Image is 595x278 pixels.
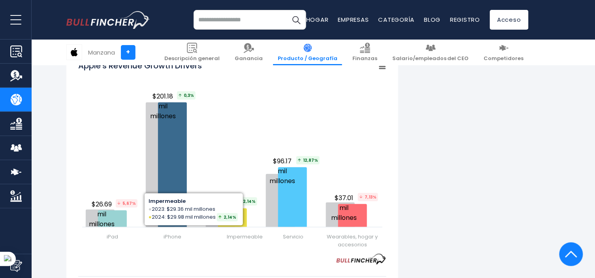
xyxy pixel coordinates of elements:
font: Ganancia [235,55,263,62]
font: 7,13% [365,194,377,200]
a: Categoría [378,15,415,24]
svg: Los impulsores del crecimiento de los ingresos de Apple [78,56,386,254]
font: Producto / Geografía [278,55,337,62]
font: Manzana [88,48,115,57]
a: Blog [424,15,441,24]
a: Descripción general [160,40,224,65]
font: $29.98 mil millones [209,198,235,227]
font: Competidores [484,55,524,62]
font: iPhone [164,233,181,240]
a: Ir a la página de inicio [66,11,150,29]
font: Acceso [497,15,522,24]
a: Ganancia [230,40,267,65]
a: Finanzas [348,40,382,65]
font: + [126,47,130,57]
a: Empresas [338,15,369,24]
font: Servicio [283,233,304,240]
a: Registro [450,15,480,24]
button: Buscar [286,10,306,30]
font: $26.69 mil millones [89,200,115,229]
font: $96.17 mil millones [269,157,295,185]
a: Producto / Geografía [273,40,342,65]
font: iPad [107,233,118,240]
font: $37.01 mil millones [331,193,357,222]
font: Impermeable [227,233,263,240]
tspan: Apple's Revenue Growth Drivers [78,60,202,71]
font: 2,14% [243,199,256,204]
img: Logotipo de AAPL [67,45,82,60]
font: 12,87% [303,157,318,163]
a: Competidores [479,40,529,65]
a: Salario/empleados del CEO [388,40,474,65]
font: $201.18 mil millones [150,92,176,121]
img: logotipo del camachuelo [66,11,150,29]
a: Acceso [490,10,529,30]
font: 0,3% [184,93,194,98]
a: Hogar [306,15,329,24]
font: 5,67% [122,200,136,206]
font: Salario/empleados del CEO [392,55,469,62]
font: Finanzas [352,55,377,62]
a: + [121,45,136,60]
font: Wearables, hogar y accesorios [327,233,378,248]
font: Descripción general [164,55,220,62]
